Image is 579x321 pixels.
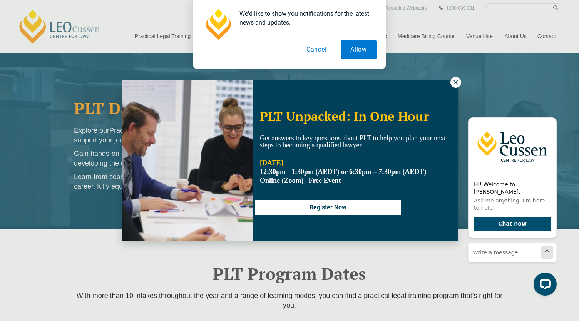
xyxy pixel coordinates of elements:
[233,9,377,27] div: We'd like to show you notifications for the latest news and updates.
[341,40,377,59] button: Allow
[255,200,401,215] button: Register Now
[297,40,336,59] button: Cancel
[450,77,461,88] button: Close
[122,80,253,241] img: Woman in yellow blouse holding folders looking to the right and smiling
[260,159,283,167] strong: [DATE]
[260,134,446,149] span: Get answers to key questions about PLT to help you plan your next steps to becoming a qualified l...
[462,111,560,302] iframe: LiveChat chat widget
[260,108,429,124] span: PLT Unpacked: In One Hour
[260,177,341,184] span: Online (Zoom) | Free Event
[260,168,427,176] strong: 12:30pm - 1:30pm (AEDT) or 6:30pm – 7:30pm (AEDT)
[202,9,233,40] img: notification icon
